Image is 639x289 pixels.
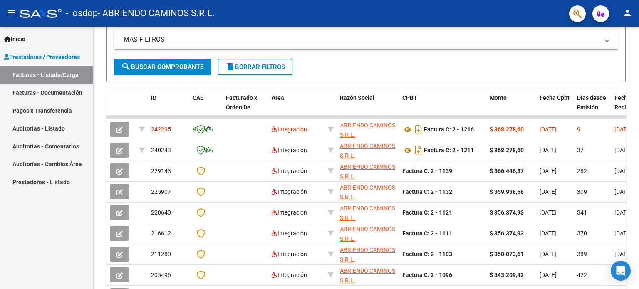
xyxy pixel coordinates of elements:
span: [DATE] [614,147,632,153]
strong: Factura C: 2 - 1096 [402,272,452,278]
span: [DATE] [540,147,557,153]
strong: $ 359.938,68 [490,188,524,195]
span: 240243 [151,147,171,153]
span: 422 [577,272,587,278]
strong: Factura C: 2 - 1211 [424,147,474,154]
strong: Factura C: 2 - 1132 [402,188,452,195]
span: 9 [577,126,580,133]
span: Inicio [4,35,25,44]
span: [DATE] [540,209,557,216]
span: [DATE] [540,272,557,278]
span: CPBT [402,94,417,101]
mat-icon: menu [7,8,17,18]
span: Buscar Comprobante [121,63,203,71]
datatable-header-cell: CAE [189,89,223,126]
span: [DATE] [540,126,557,133]
datatable-header-cell: Monto [486,89,536,126]
mat-icon: person [622,8,632,18]
span: Fecha Recibido [614,94,638,111]
mat-expansion-panel-header: MAS FILTROS [114,30,619,49]
span: ABRIENDO CAMINOS S.R.L. [340,226,395,242]
div: 30714827797 [340,225,396,242]
strong: $ 366.446,37 [490,168,524,174]
span: Prestadores / Proveedores [4,52,80,62]
span: [DATE] [614,168,632,174]
span: ABRIENDO CAMINOS S.R.L. [340,122,395,138]
button: Buscar Comprobante [114,59,211,75]
strong: $ 368.278,60 [490,147,524,153]
strong: Factura C: 2 - 1103 [402,251,452,257]
span: Integración [272,126,307,133]
span: Integración [272,147,307,153]
span: Integración [272,188,307,195]
datatable-header-cell: Area [268,89,324,126]
i: Descargar documento [413,143,424,157]
span: 370 [577,230,587,237]
strong: Factura C: 2 - 1121 [402,209,452,216]
span: 220640 [151,209,171,216]
span: - ABRIENDO CAMINOS S.R.L. [98,4,215,22]
div: 30714827797 [340,141,396,159]
mat-icon: delete [225,62,235,72]
span: ABRIENDO CAMINOS S.R.L. [340,205,395,221]
datatable-header-cell: Fecha Cpbt [536,89,574,126]
span: [DATE] [614,251,632,257]
span: ABRIENDO CAMINOS S.R.L. [340,163,395,180]
span: 216612 [151,230,171,237]
span: 282 [577,168,587,174]
span: Integración [272,209,307,216]
div: 30714827797 [340,183,396,200]
span: 211280 [151,251,171,257]
strong: $ 368.278,60 [490,126,524,133]
span: [DATE] [614,126,632,133]
span: [DATE] [540,168,557,174]
span: [DATE] [614,188,632,195]
span: 205496 [151,272,171,278]
span: ABRIENDO CAMINOS S.R.L. [340,184,395,200]
strong: Factura C: 2 - 1139 [402,168,452,174]
datatable-header-cell: Facturado x Orden De [223,89,268,126]
datatable-header-cell: Días desde Emisión [574,89,611,126]
button: Borrar Filtros [218,59,292,75]
span: 242295 [151,126,171,133]
span: Fecha Cpbt [540,94,570,101]
div: Open Intercom Messenger [611,261,631,281]
div: 30714827797 [340,245,396,263]
div: 30714827797 [340,121,396,138]
span: ABRIENDO CAMINOS S.R.L. [340,267,395,284]
datatable-header-cell: CPBT [399,89,486,126]
strong: $ 350.073,61 [490,251,524,257]
span: Area [272,94,284,101]
div: 30714827797 [340,266,396,284]
span: 225907 [151,188,171,195]
span: 309 [577,188,587,195]
mat-icon: search [121,62,131,72]
span: [DATE] [540,188,557,195]
span: - osdop [66,4,98,22]
span: ABRIENDO CAMINOS S.R.L. [340,143,395,159]
i: Descargar documento [413,123,424,136]
datatable-header-cell: Razón Social [337,89,399,126]
strong: $ 343.209,42 [490,272,524,278]
span: CAE [193,94,203,101]
div: 30714827797 [340,162,396,180]
span: 37 [577,147,584,153]
span: 229143 [151,168,171,174]
span: [DATE] [614,230,632,237]
span: Integración [272,251,307,257]
div: 30714827797 [340,204,396,221]
strong: $ 356.374,93 [490,230,524,237]
datatable-header-cell: ID [148,89,189,126]
span: [DATE] [540,251,557,257]
span: [DATE] [614,209,632,216]
span: ID [151,94,156,101]
span: Integración [272,272,307,278]
span: 341 [577,209,587,216]
strong: Factura C: 2 - 1111 [402,230,452,237]
span: ABRIENDO CAMINOS S.R.L. [340,247,395,263]
span: 389 [577,251,587,257]
span: Monto [490,94,507,101]
span: Borrar Filtros [225,63,285,71]
span: Días desde Emisión [577,94,606,111]
span: Razón Social [340,94,374,101]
